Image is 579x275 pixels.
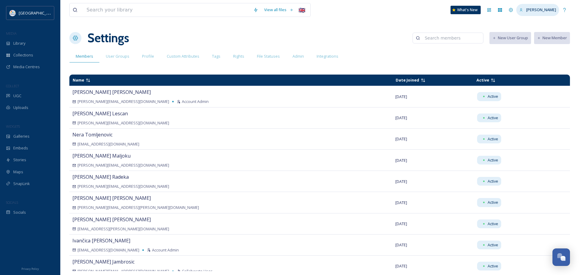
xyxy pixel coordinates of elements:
span: [DATE] [395,115,407,120]
span: Galleries [13,133,30,139]
span: Ivančica [PERSON_NAME] [72,237,130,244]
td: Sort descending [70,75,392,85]
span: [EMAIL_ADDRESS][DOMAIN_NAME] [78,141,139,147]
span: [DATE] [395,179,407,184]
img: HTZ_logo_EN.svg [10,10,16,16]
span: Account Admin [152,247,179,253]
span: Uploads [13,105,28,110]
span: Active [476,77,489,83]
span: [PERSON_NAME] Jambrosic [72,258,134,265]
td: Sort descending [473,75,555,85]
span: Name [73,77,84,83]
span: [PERSON_NAME][EMAIL_ADDRESS][PERSON_NAME][DOMAIN_NAME] [78,205,199,210]
button: New Member [534,32,570,44]
span: [EMAIL_ADDRESS][DOMAIN_NAME] [78,247,139,253]
span: Admin [293,53,304,59]
a: View all files [261,4,296,16]
span: [PERSON_NAME] Lescan [72,110,128,117]
span: Active [488,263,498,269]
span: Library [13,40,25,46]
span: [PERSON_NAME] Maljoku [72,152,131,159]
span: Active [488,157,498,163]
span: Nera Tomljenovic [72,131,112,138]
span: MEDIA [6,31,17,36]
span: SnapLink [13,181,30,187]
span: Date Joined [396,77,419,83]
span: Media Centres [13,64,40,70]
input: Search members [422,32,480,44]
button: New User Group [489,32,531,44]
span: [DATE] [395,136,407,142]
span: Active [488,200,498,205]
a: Privacy Policy [21,265,39,272]
span: Active [488,136,498,142]
span: [DATE] [395,263,407,269]
span: [PERSON_NAME][EMAIL_ADDRESS][DOMAIN_NAME] [78,99,169,104]
div: 🇬🇧 [296,5,307,15]
span: COLLECT [6,84,19,88]
span: Maps [13,169,23,175]
span: [PERSON_NAME] [PERSON_NAME] [72,89,151,95]
span: Rights [233,53,244,59]
span: Active [488,94,498,99]
span: Collections [13,52,33,58]
input: Search your library [84,3,250,17]
span: [PERSON_NAME] [PERSON_NAME] [72,195,151,201]
span: Embeds [13,145,28,151]
span: [DATE] [395,200,407,205]
span: Active [488,178,498,184]
span: Tags [212,53,220,59]
h1: Settings [87,29,129,47]
span: [DATE] [395,242,407,248]
span: Privacy Policy [21,267,39,271]
span: [PERSON_NAME][EMAIL_ADDRESS][DOMAIN_NAME] [78,184,169,189]
span: File Statuses [257,53,280,59]
span: [PERSON_NAME][EMAIL_ADDRESS][DOMAIN_NAME] [78,162,169,168]
span: Stories [13,157,26,163]
span: [DATE] [395,94,407,99]
span: [GEOGRAPHIC_DATA] [19,10,57,16]
a: [PERSON_NAME] [516,4,559,16]
span: SOCIALS [6,200,18,205]
span: [PERSON_NAME] [PERSON_NAME] [72,216,151,223]
span: Active [488,115,498,121]
span: Profile [142,53,154,59]
span: Members [76,53,93,59]
td: Sort ascending [393,75,473,85]
span: [EMAIL_ADDRESS][PERSON_NAME][DOMAIN_NAME] [78,226,169,232]
span: Active [488,242,498,248]
span: [PERSON_NAME] Radeka [72,174,129,180]
span: Socials [13,209,26,215]
span: Custom Attributes [167,53,199,59]
span: Active [488,221,498,227]
span: [DATE] [395,158,407,163]
span: [DATE] [395,221,407,226]
span: UGC [13,93,21,99]
button: Open Chat [552,248,570,266]
span: [PERSON_NAME][EMAIL_ADDRESS][DOMAIN_NAME] [78,268,169,274]
td: Sort descending [555,78,570,83]
a: What's New [451,6,481,14]
span: Account Admin [182,99,209,104]
span: Integrations [317,53,338,59]
span: User Groups [106,53,129,59]
span: [PERSON_NAME][EMAIL_ADDRESS][DOMAIN_NAME] [78,120,169,126]
span: [PERSON_NAME] [526,7,556,12]
span: Collaborate User [182,268,212,274]
span: WIDGETS [6,124,20,129]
